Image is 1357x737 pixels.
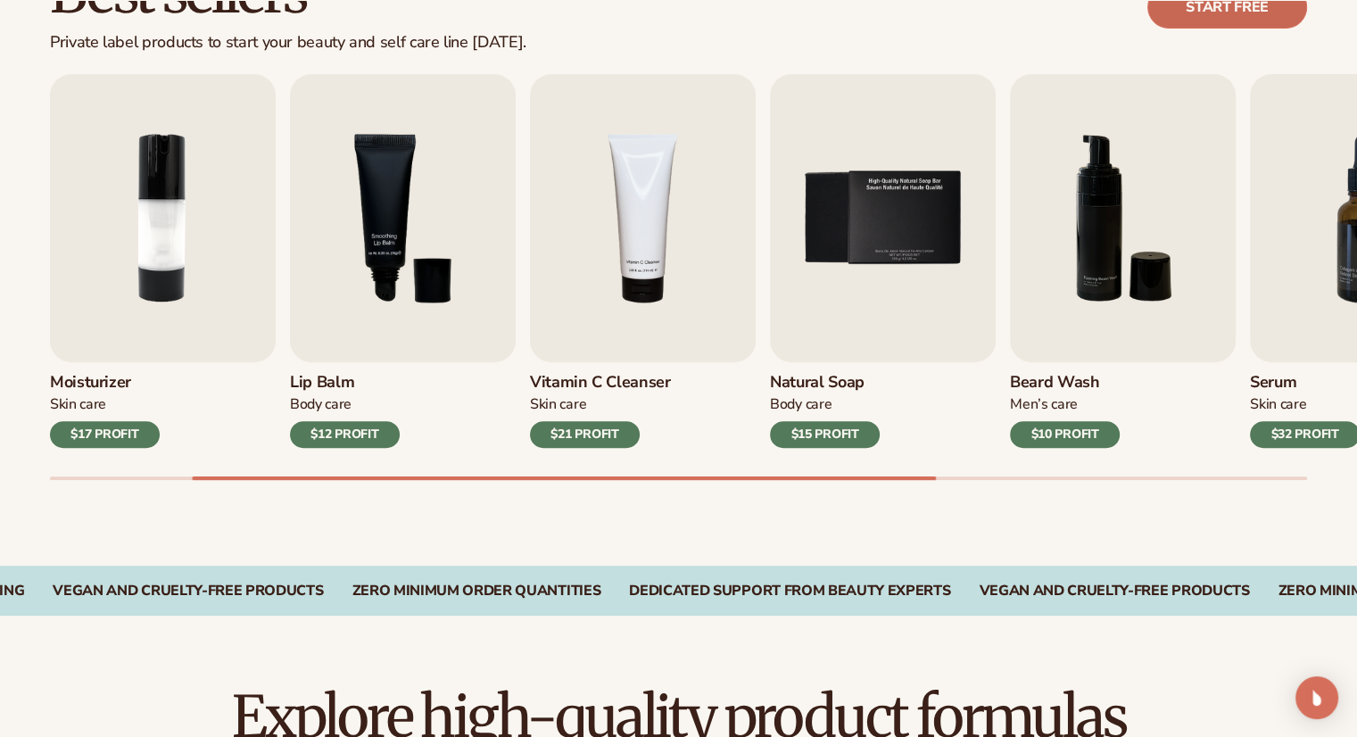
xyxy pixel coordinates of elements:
div: Skin Care [50,395,160,414]
h3: Natural Soap [770,373,880,393]
div: $15 PROFIT [770,421,880,448]
div: Vegan and Cruelty-Free Products [979,583,1249,600]
a: 4 / 9 [530,74,756,448]
div: $17 PROFIT [50,421,160,448]
h3: Moisturizer [50,373,160,393]
div: VEGAN AND CRUELTY-FREE PRODUCTS [53,583,323,600]
div: Open Intercom Messenger [1295,676,1338,719]
div: ZERO MINIMUM ORDER QUANTITIES [352,583,600,600]
a: 5 / 9 [770,74,996,448]
div: Men’s Care [1010,395,1120,414]
div: $12 PROFIT [290,421,400,448]
div: Body Care [770,395,880,414]
div: DEDICATED SUPPORT FROM BEAUTY EXPERTS [629,583,950,600]
a: 3 / 9 [290,74,516,448]
a: 2 / 9 [50,74,276,448]
div: $10 PROFIT [1010,421,1120,448]
div: $21 PROFIT [530,421,640,448]
h3: Vitamin C Cleanser [530,373,671,393]
div: Body Care [290,395,400,414]
div: Skin Care [530,395,671,414]
a: 6 / 9 [1010,74,1236,448]
h3: Beard Wash [1010,373,1120,393]
div: Private label products to start your beauty and self care line [DATE]. [50,33,526,53]
h3: Lip Balm [290,373,400,393]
